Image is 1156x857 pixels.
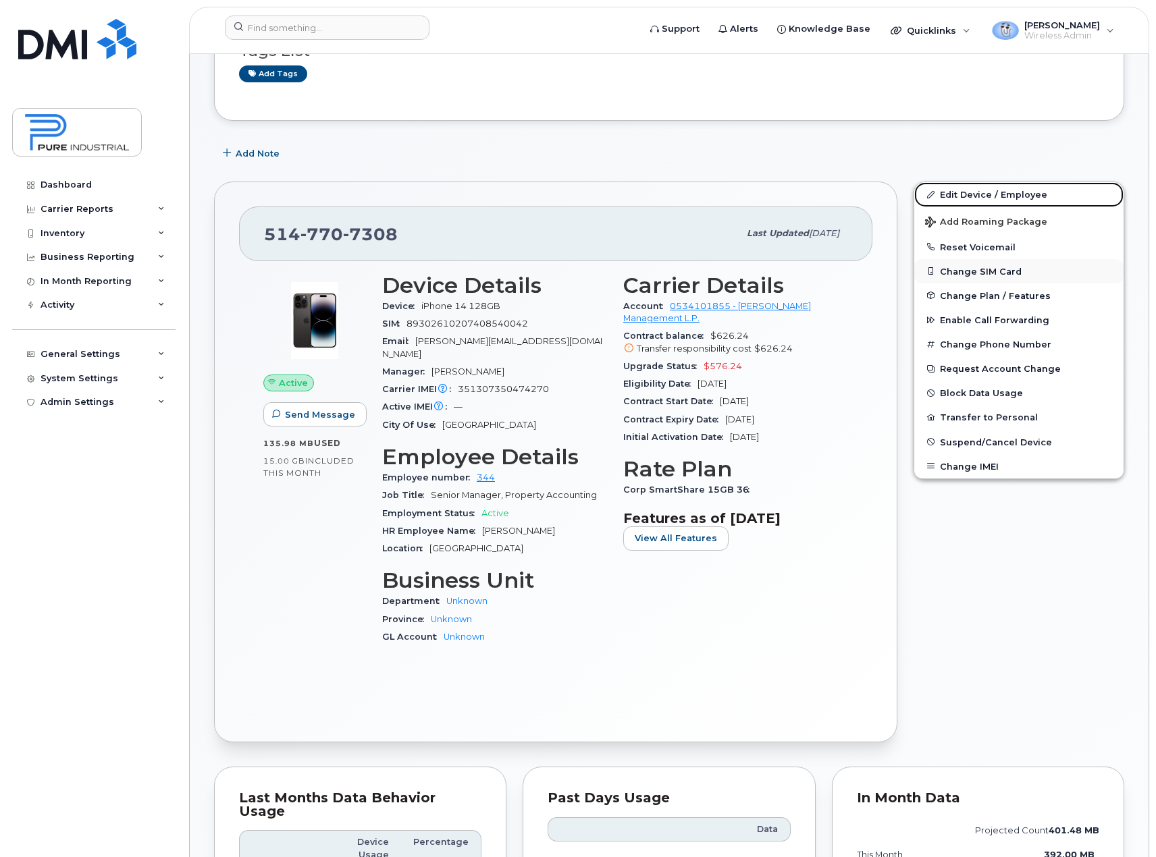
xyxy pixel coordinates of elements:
span: Contract balance [623,331,710,341]
span: Suspend/Cancel Device [940,437,1052,447]
button: Change Plan / Features [914,283,1124,308]
tspan: 401.48 MB [1049,825,1099,835]
span: Employee number [382,472,477,482]
input: Find something... [225,16,429,40]
h3: Device Details [382,273,607,298]
span: used [314,438,341,448]
button: Change IMEI [914,454,1124,478]
span: Upgrade Status [623,361,704,371]
img: User avatar [992,21,1019,40]
a: Unknown [446,596,488,606]
span: View All Features [635,532,717,545]
button: Request Account Change [914,356,1124,381]
h3: Business Unit [382,568,607,592]
span: Senior Manager, Property Accounting [431,490,597,500]
span: Carrier IMEI [382,384,458,394]
span: Add Note [236,147,280,160]
span: Contract Expiry Date [623,414,725,424]
button: Send Message [263,402,367,426]
span: Enable Call Forwarding [940,315,1049,325]
span: Contract Start Date [623,396,720,406]
span: [DATE] [730,432,759,442]
button: Enable Call Forwarding [914,308,1124,332]
a: Alerts [709,16,768,43]
h3: Rate Plan [623,457,848,481]
span: Transfer responsibility cost [637,343,752,354]
img: image20231002-3703462-njx0qo.jpeg [274,280,355,361]
span: Account [623,301,670,311]
span: Send Message [285,408,355,421]
span: [PERSON_NAME] [431,366,504,377]
span: Initial Activation Date [623,432,730,442]
span: [PERSON_NAME] [1024,20,1100,30]
span: 351307350474270 [458,384,549,394]
span: 15.00 GB [263,456,305,466]
span: [DATE] [720,396,749,406]
a: Unknown [431,614,472,624]
span: Quicklinks [907,25,956,36]
span: Department [382,596,446,606]
span: Add Roaming Package [925,217,1047,229]
span: Manager [382,366,431,377]
span: [PERSON_NAME][EMAIL_ADDRESS][DOMAIN_NAME] [382,336,602,358]
span: Email [382,336,415,346]
span: Province [382,614,431,624]
a: 0534101855 - [PERSON_NAME] Management L.P. [623,301,811,323]
h3: Tags List [239,43,1099,59]
span: Active [279,377,308,389]
button: Reset Voicemail [914,235,1124,259]
span: 514 [264,224,398,244]
span: Active [481,508,509,518]
span: Last updated [747,228,809,238]
button: View All Features [623,526,729,551]
a: Edit Device / Employee [914,182,1124,206]
span: $626.24 [754,343,793,354]
a: 344 [477,472,495,482]
span: $576.24 [704,361,742,371]
text: projected count [975,825,1099,835]
span: 7308 [343,224,398,244]
span: Support [662,22,700,36]
div: Quicklinks [881,17,980,44]
a: Add tags [239,65,307,82]
span: Wireless Admin [1024,30,1100,41]
span: 89302610207408540042 [406,319,528,329]
div: User avatar [992,17,1019,44]
div: Past Days Usage [548,792,790,805]
button: Suspend/Cancel Device [914,430,1124,454]
span: [PERSON_NAME] [482,526,555,536]
span: 135.98 MB [263,439,314,448]
span: GL Account [382,632,444,642]
button: Block Data Usage [914,381,1124,405]
a: Support [641,16,709,43]
span: SIM [382,319,406,329]
button: Change SIM Card [914,259,1124,283]
span: [DATE] [725,414,754,424]
span: [GEOGRAPHIC_DATA] [429,543,523,553]
span: $626.24 [623,331,848,355]
span: Eligibility Date [623,379,698,389]
a: Knowledge Base [768,16,880,43]
div: Denis Hogan [982,17,1124,44]
h3: Employee Details [382,445,607,469]
button: Add Note [214,141,291,165]
div: In Month Data [857,792,1099,805]
span: iPhone 14 128GB [421,301,500,311]
a: Unknown [444,632,485,642]
span: Knowledge Base [789,22,870,36]
span: HR Employee Name [382,526,482,536]
span: [GEOGRAPHIC_DATA] [442,420,536,430]
th: Data [682,817,790,841]
h3: Carrier Details [623,273,848,298]
span: included this month [263,455,354,478]
span: Job Title [382,490,431,500]
span: Corp SmartShare 15GB 36 [623,485,756,495]
span: Location [382,543,429,553]
div: Last Months Data Behavior Usage [239,792,481,818]
span: — [454,402,463,412]
span: [DATE] [698,379,727,389]
span: 770 [300,224,343,244]
span: Alerts [730,22,758,36]
span: [DATE] [809,228,839,238]
h3: Features as of [DATE] [623,510,848,526]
